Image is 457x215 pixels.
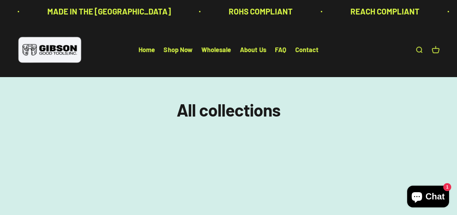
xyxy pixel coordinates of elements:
a: Shop Now [164,46,193,54]
a: Contact [295,46,319,54]
p: REACH COMPLIANT [348,5,417,18]
p: MADE IN THE [GEOGRAPHIC_DATA] [45,5,169,18]
inbox-online-store-chat: Shopify online store chat [405,186,451,209]
a: FAQ [275,46,286,54]
p: ROHS COMPLIANT [227,5,290,18]
h1: All collections [17,100,440,119]
a: Wholesale [201,46,231,54]
a: Home [138,46,155,54]
a: About Us [240,46,266,54]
